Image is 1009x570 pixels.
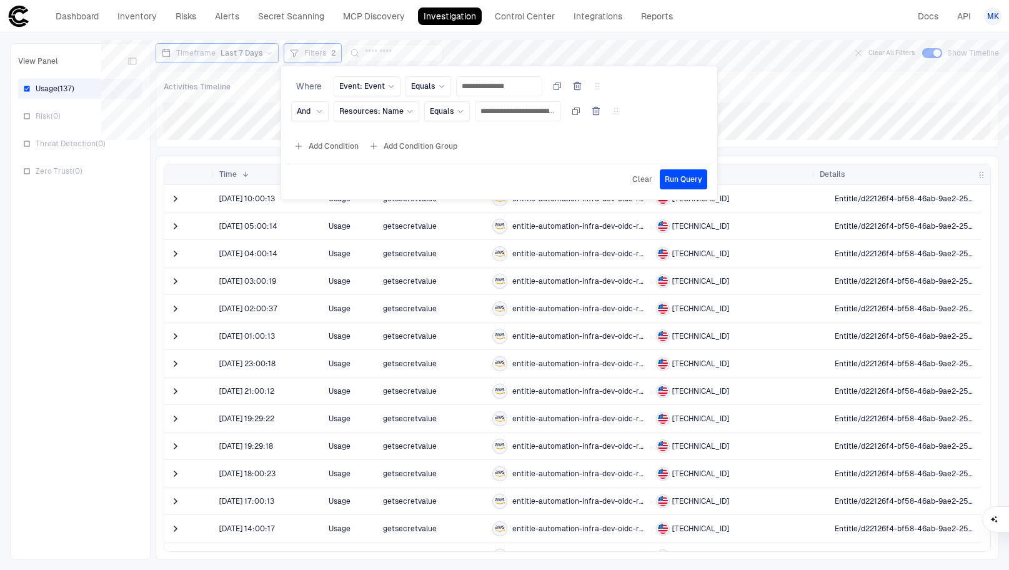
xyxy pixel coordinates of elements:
span: Equals [430,106,454,116]
button: Run Query [660,169,707,189]
span: Clear [632,174,652,184]
button: Add Condition Group [366,136,460,156]
span: Equals [411,81,435,91]
button: Clear [630,169,655,189]
span: Resources: Name [339,106,404,116]
span: Event: Event [339,81,385,91]
span: And [297,106,311,116]
span: Where [296,81,322,91]
span: Run Query [665,174,702,184]
button: Add Condition [291,136,361,156]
